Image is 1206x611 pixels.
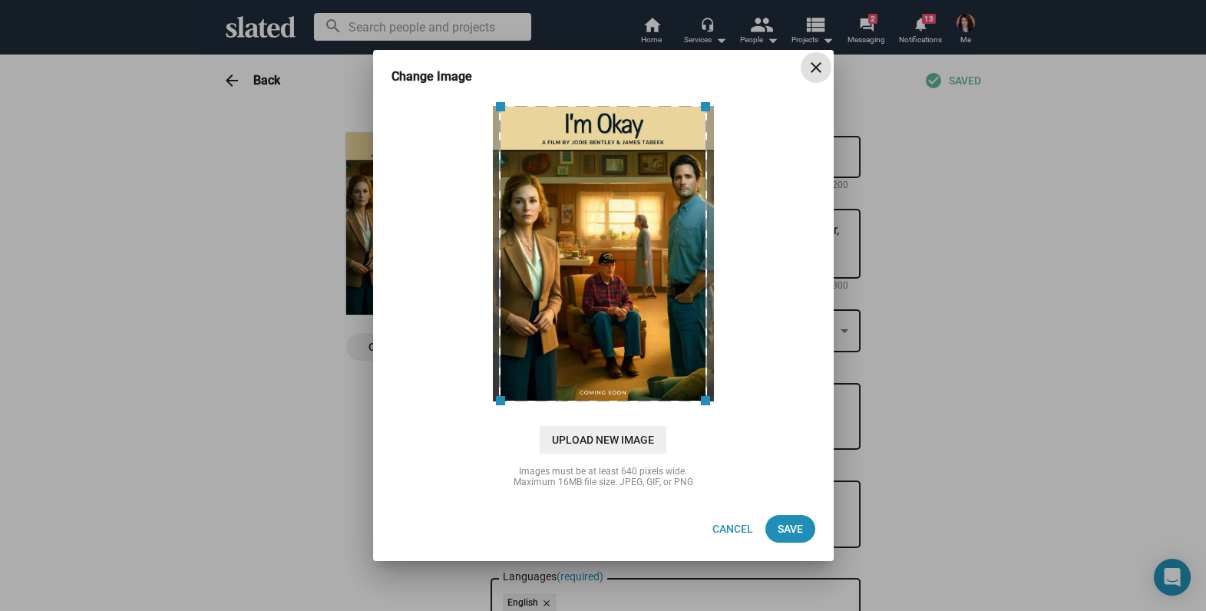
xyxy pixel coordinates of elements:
[765,515,815,543] button: Save
[450,466,757,487] div: Images must be at least 640 pixels wide. Maximum 16MB file size. JPEG, GIF, or PNG
[807,58,825,77] mat-icon: close
[540,426,666,454] span: Upload New Image
[700,515,765,543] button: Cancel
[712,515,753,543] span: Cancel
[778,515,803,543] span: Save
[392,68,494,84] h3: Change Image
